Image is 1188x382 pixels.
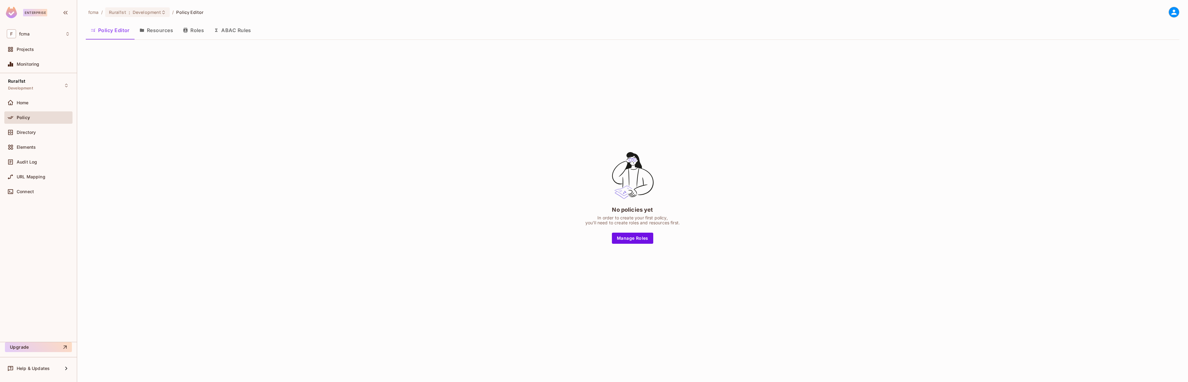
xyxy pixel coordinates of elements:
[209,23,256,38] button: ABAC Rules
[17,145,36,150] span: Elements
[109,9,126,15] span: Rural1st
[17,62,39,67] span: Monitoring
[17,189,34,194] span: Connect
[17,174,45,179] span: URL Mapping
[17,130,36,135] span: Directory
[17,100,29,105] span: Home
[178,23,209,38] button: Roles
[8,79,25,84] span: Rural1st
[612,233,653,244] button: Manage Roles
[17,47,34,52] span: Projects
[612,206,653,214] div: No policies yet
[6,7,17,18] img: SReyMgAAAABJRU5ErkJggg==
[176,9,203,15] span: Policy Editor
[101,9,103,15] li: /
[23,9,47,16] div: Enterprise
[86,23,135,38] button: Policy Editor
[128,10,131,15] span: :
[88,9,99,15] span: the active workspace
[17,160,37,164] span: Audit Log
[8,86,33,91] span: Development
[172,9,174,15] li: /
[7,29,16,38] span: F
[135,23,178,38] button: Resources
[17,115,30,120] span: Policy
[19,31,30,36] span: Workspace: fcma
[585,215,680,225] div: In order to create your first policy, you'll need to create roles and resources first.
[17,366,50,371] span: Help & Updates
[133,9,161,15] span: Development
[5,342,72,352] button: Upgrade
